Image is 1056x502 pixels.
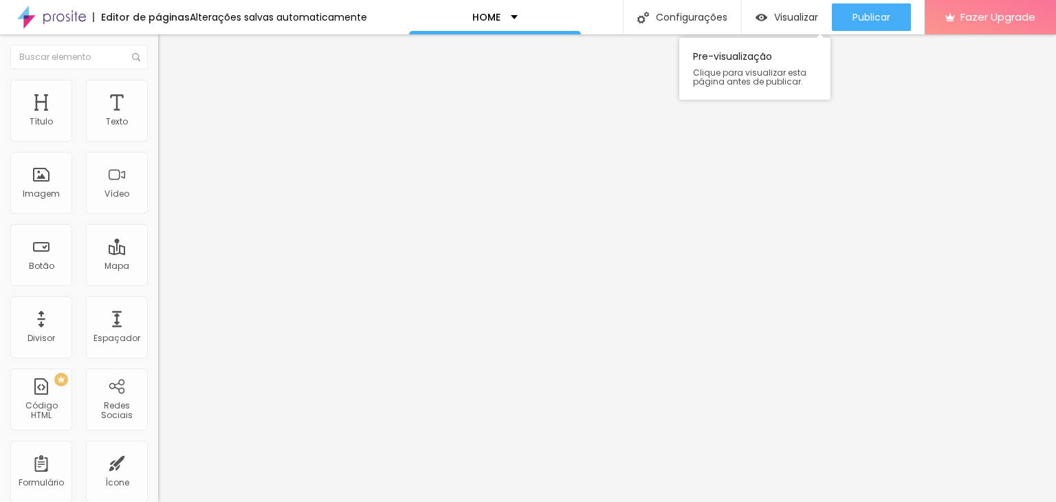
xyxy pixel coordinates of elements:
[27,334,55,343] div: Divisor
[190,12,367,22] div: Alterações salvas automaticamente
[106,117,128,127] div: Texto
[19,478,64,488] div: Formulário
[30,117,53,127] div: Título
[14,401,68,421] div: Código HTML
[104,261,129,271] div: Mapa
[10,45,148,69] input: Buscar elemento
[756,12,767,23] img: view-1.svg
[158,34,1056,502] iframe: Editor
[104,189,129,199] div: Vídeo
[105,478,129,488] div: Ícone
[774,12,818,23] span: Visualizar
[832,3,911,31] button: Publicar
[679,38,830,100] div: Pre-visualização
[472,12,500,22] p: HOME
[852,12,890,23] span: Publicar
[93,334,140,343] div: Espaçador
[637,12,649,23] img: Icone
[132,53,140,61] img: Icone
[23,189,60,199] div: Imagem
[93,12,190,22] div: Editor de páginas
[960,11,1035,23] span: Fazer Upgrade
[693,68,817,86] span: Clique para visualizar esta página antes de publicar.
[89,401,144,421] div: Redes Sociais
[742,3,832,31] button: Visualizar
[29,261,54,271] div: Botão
